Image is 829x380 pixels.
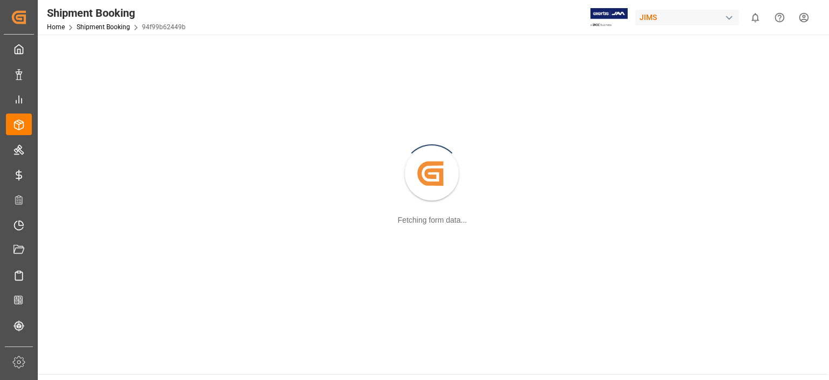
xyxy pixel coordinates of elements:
div: Fetching form data... [398,215,467,226]
div: Shipment Booking [47,5,186,21]
button: show 0 new notifications [743,5,767,30]
button: Help Center [767,5,792,30]
a: Home [47,23,65,31]
a: Shipment Booking [77,23,130,31]
img: Exertis%20JAM%20-%20Email%20Logo.jpg_1722504956.jpg [590,8,628,27]
div: JIMS [635,10,739,25]
button: JIMS [635,7,743,28]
